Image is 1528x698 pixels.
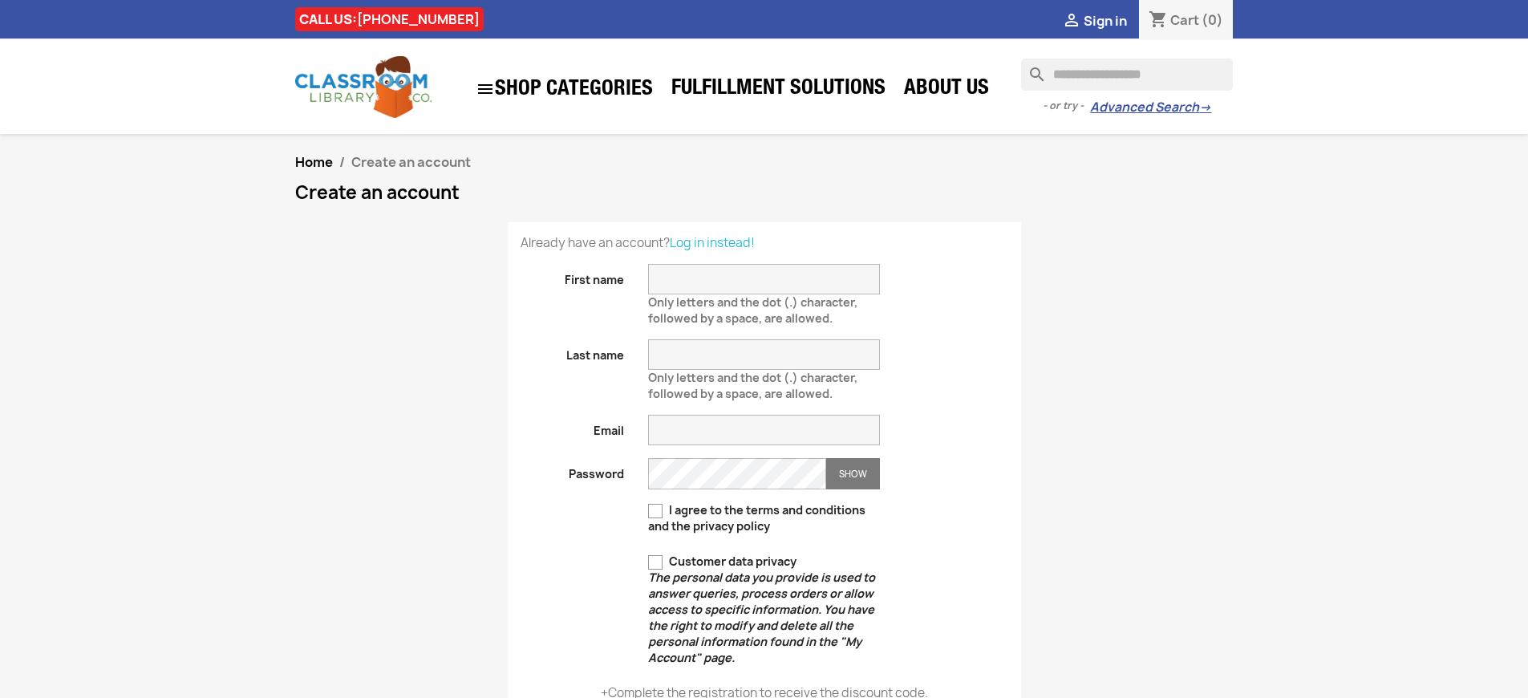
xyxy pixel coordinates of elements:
img: Classroom Library Company [295,56,432,118]
a: About Us [896,74,997,106]
h1: Create an account [295,183,1234,202]
i:  [1062,12,1081,31]
span: Create an account [351,153,471,171]
span: Sign in [1084,12,1127,30]
a: Fulfillment Solutions [663,74,894,106]
input: Password input [648,458,826,489]
input: Search [1021,59,1233,91]
span: - or try - [1043,98,1090,114]
span: → [1199,99,1211,116]
label: I agree to the terms and conditions and the privacy policy [648,502,880,534]
a: [PHONE_NUMBER] [357,10,480,28]
label: Email [509,415,637,439]
span: Cart [1170,11,1199,29]
label: Last name [509,339,637,363]
a:  Sign in [1062,12,1127,30]
button: Show [826,458,880,489]
span: Only letters and the dot (.) character, followed by a space, are allowed. [648,363,857,401]
a: Home [295,153,333,171]
label: Customer data privacy [648,554,880,666]
em: The personal data you provide is used to answer queries, process orders or allow access to specif... [648,570,875,665]
a: Advanced Search→ [1090,99,1211,116]
span: Only letters and the dot (.) character, followed by a space, are allowed. [648,288,857,326]
i:  [476,79,495,99]
a: SHOP CATEGORIES [468,71,661,107]
p: Already have an account? [521,235,1008,251]
i: shopping_cart [1149,11,1168,30]
a: Log in instead! [670,234,755,251]
label: First name [509,264,637,288]
div: CALL US: [295,7,484,31]
span: (0) [1202,11,1223,29]
label: Password [509,458,637,482]
i: search [1021,59,1040,78]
